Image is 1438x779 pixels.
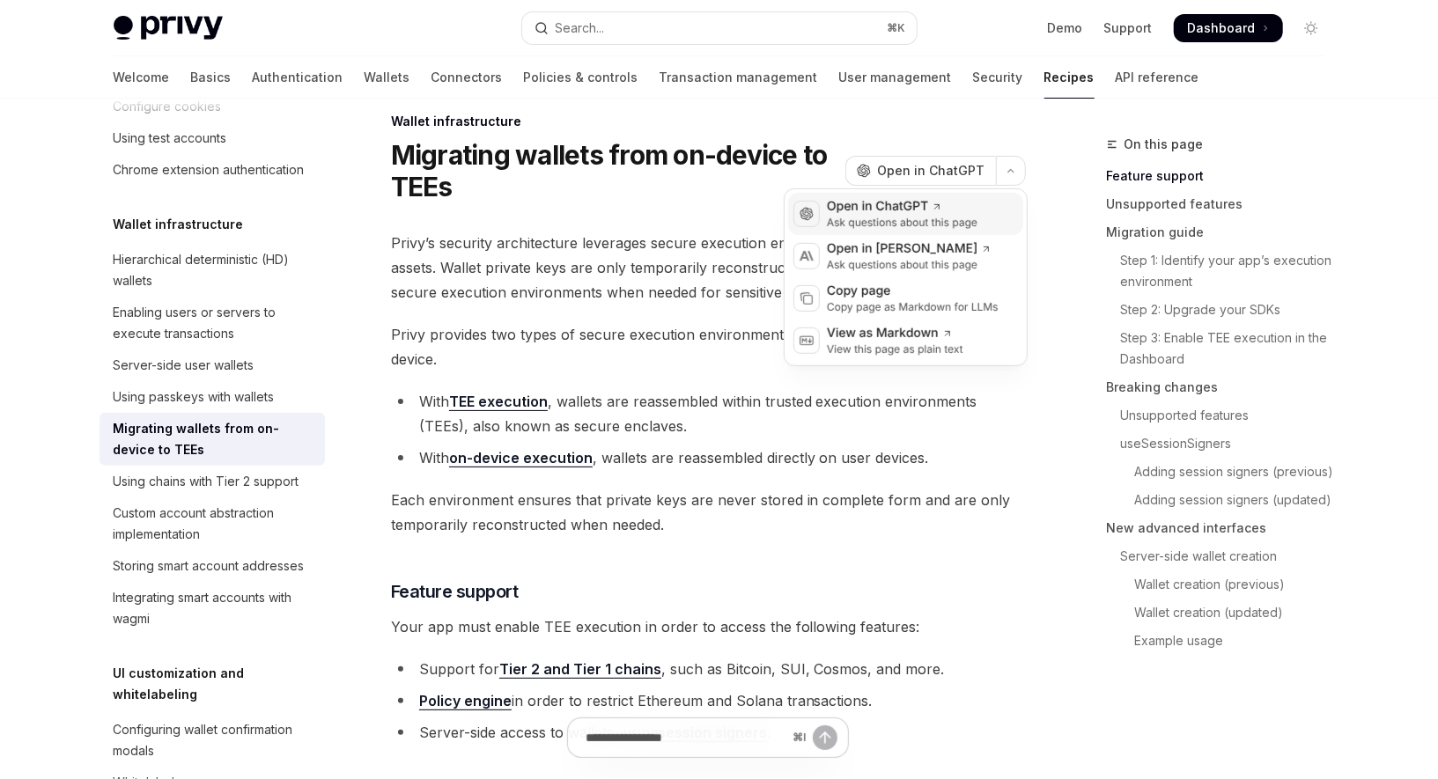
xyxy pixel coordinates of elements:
div: Chrome extension authentication [114,159,305,180]
a: Dashboard [1174,14,1283,42]
span: On this page [1125,134,1204,155]
a: Custom account abstraction implementation [100,497,325,550]
a: Wallets [365,56,410,99]
div: Migrating wallets from on-device to TEEs [114,418,314,460]
a: Policies & controls [524,56,638,99]
div: Wallet infrastructure [391,113,1026,130]
div: Using passkeys with wallets [114,386,275,408]
a: Support [1104,19,1153,37]
div: View as Markdown [827,325,963,342]
a: API reference [1116,56,1199,99]
a: User management [839,56,952,99]
a: Configuring wallet confirmation modals [100,714,325,767]
a: Adding session signers (previous) [1107,458,1339,486]
a: Hierarchical deterministic (HD) wallets [100,244,325,297]
div: Ask questions about this page [827,216,977,230]
a: Server-side user wallets [100,349,325,381]
a: Demo [1048,19,1083,37]
div: Enabling users or servers to execute transactions [114,302,314,344]
a: useSessionSigners [1107,430,1339,458]
a: Step 2: Upgrade your SDKs [1107,296,1339,324]
a: New advanced interfaces [1107,514,1339,542]
a: Server-side wallet creation [1107,542,1339,570]
span: Privy’s security architecture leverages secure execution environments to protect your users’ asse... [391,231,1026,305]
span: Each environment ensures that private keys are never stored in complete form and are only tempora... [391,488,1026,537]
li: With , wallets are reassembled within trusted execution environments (TEEs), also known as secure... [391,389,1026,438]
div: Copy page [827,283,999,300]
div: Using chains with Tier 2 support [114,471,299,492]
a: Recipes [1044,56,1095,99]
h5: Wallet infrastructure [114,214,244,235]
span: Feature support [391,579,519,604]
a: Transaction management [660,56,818,99]
div: Custom account abstraction implementation [114,503,314,545]
div: Server-side user wallets [114,355,254,376]
a: Policy engine [419,692,512,710]
a: Migration guide [1107,218,1339,246]
a: Basics [191,56,232,99]
a: Wallet creation (updated) [1107,599,1339,627]
a: Step 3: Enable TEE execution in the Dashboard [1107,324,1339,373]
button: Send message [813,725,837,750]
a: Authentication [253,56,343,99]
button: Open in ChatGPT [845,156,996,186]
a: Example usage [1107,627,1339,655]
a: Feature support [1107,162,1339,190]
a: TEE execution [449,393,548,411]
a: Using passkeys with wallets [100,381,325,413]
button: Toggle dark mode [1297,14,1325,42]
a: Using chains with Tier 2 support [100,466,325,497]
div: View this page as plain text [827,342,963,356]
span: Privy provides two types of secure execution environments: 1) via TEEs and 2) on the user’s device. [391,322,1026,371]
span: Dashboard [1188,19,1256,37]
span: Open in ChatGPT [878,162,985,180]
div: Ask questions about this page [827,258,992,272]
input: Ask a question... [586,718,785,757]
a: Connectors [431,56,503,99]
a: Using test accounts [100,122,325,154]
a: Integrating smart accounts with wagmi [100,582,325,635]
li: With , wallets are reassembled directly on user devices. [391,445,1026,470]
div: Integrating smart accounts with wagmi [114,587,314,629]
a: Unsupported features [1107,401,1339,430]
a: Enabling users or servers to execute transactions [100,297,325,349]
a: on-device execution [449,449,593,467]
div: Configuring wallet confirmation modals [114,719,314,761]
div: Open in ChatGPT [827,198,977,216]
li: in order to restrict Ethereum and Solana transactions. [391,688,1026,713]
button: Open search [522,12,917,44]
h1: Migrating wallets from on-device to TEEs [391,139,838,202]
span: ⌘ K [888,21,906,35]
a: Adding session signers (updated) [1107,486,1339,514]
div: Using test accounts [114,128,227,149]
h5: UI customization and whitelabeling [114,663,325,705]
li: Support for , such as Bitcoin, SUI, Cosmos, and more. [391,657,1026,681]
img: light logo [114,16,223,40]
div: Open in [PERSON_NAME] [827,240,992,258]
a: Unsupported features [1107,190,1339,218]
div: Search... [556,18,605,39]
div: Copy page as Markdown for LLMs [827,300,999,314]
a: Breaking changes [1107,373,1339,401]
a: Welcome [114,56,170,99]
div: Hierarchical deterministic (HD) wallets [114,249,314,291]
a: Chrome extension authentication [100,154,325,186]
div: Storing smart account addresses [114,555,305,577]
span: Your app must enable TEE execution in order to access the following features: [391,614,1026,639]
a: Wallet creation (previous) [1107,570,1339,599]
a: Migrating wallets from on-device to TEEs [100,413,325,466]
a: Storing smart account addresses [100,550,325,582]
a: Step 1: Identify your app’s execution environment [1107,246,1339,296]
a: Security [973,56,1023,99]
a: Tier 2 and Tier 1 chains [499,660,661,679]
